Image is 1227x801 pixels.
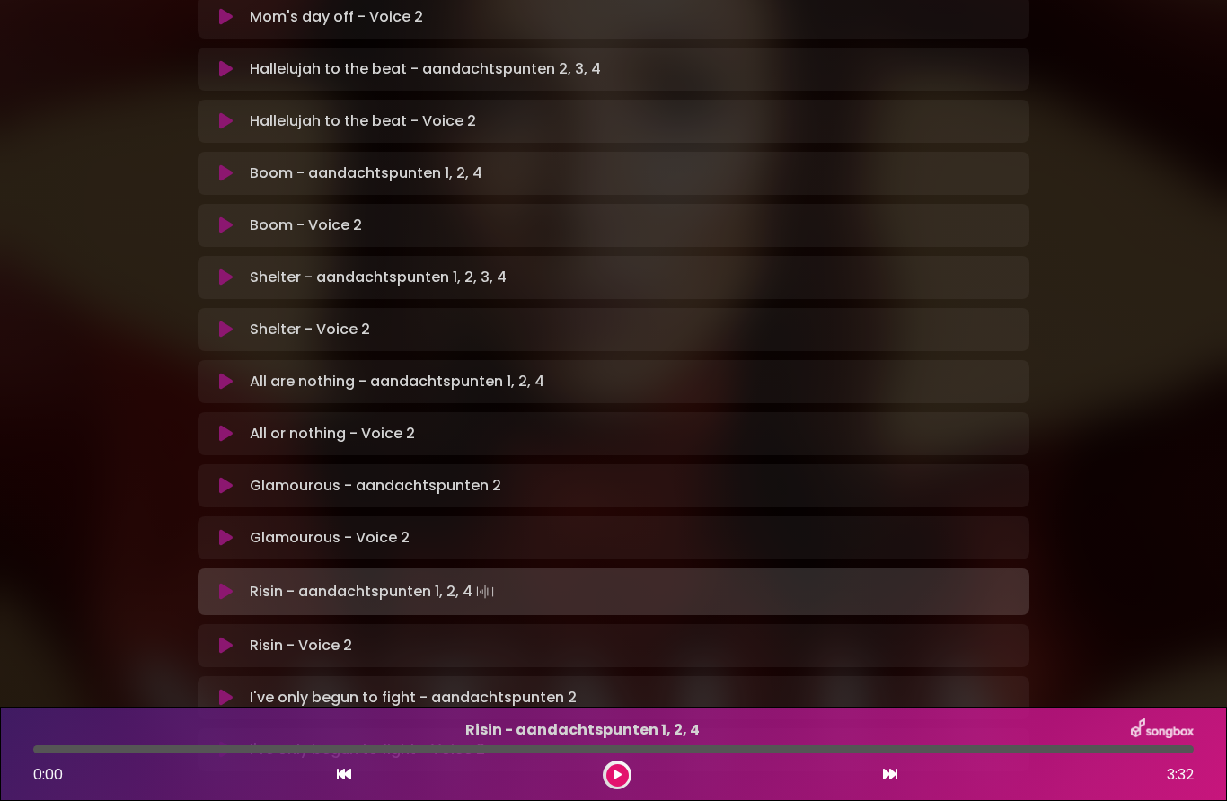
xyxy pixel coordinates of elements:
p: Shelter - aandachtspunten 1, 2, 3, 4 [250,267,1019,288]
p: Boom - aandachtspunten 1, 2, 4 [250,163,1019,184]
p: Boom - Voice 2 [250,215,1019,236]
span: 0:00 [33,764,63,785]
p: Risin - Voice 2 [250,635,1019,656]
p: Hallelujah to the beat - Voice 2 [250,110,1019,132]
span: 3:32 [1167,764,1194,786]
p: Glamourous - aandachtspunten 2 [250,475,1019,497]
p: Mom's day off - Voice 2 [250,6,1019,28]
p: Shelter - Voice 2 [250,319,1019,340]
p: Glamourous - Voice 2 [250,527,1019,549]
p: Risin - aandachtspunten 1, 2, 4 [250,579,1019,604]
p: I've only begun to fight - aandachtspunten 2 [250,687,1019,709]
img: waveform4.gif [472,579,498,604]
img: songbox-logo-white.png [1131,718,1194,742]
p: All are nothing - aandachtspunten 1, 2, 4 [250,371,1019,392]
p: All or nothing - Voice 2 [250,423,1019,445]
p: Risin - aandachtspunten 1, 2, 4 [33,719,1131,741]
p: Hallelujah to the beat - aandachtspunten 2, 3, 4 [250,58,1019,80]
